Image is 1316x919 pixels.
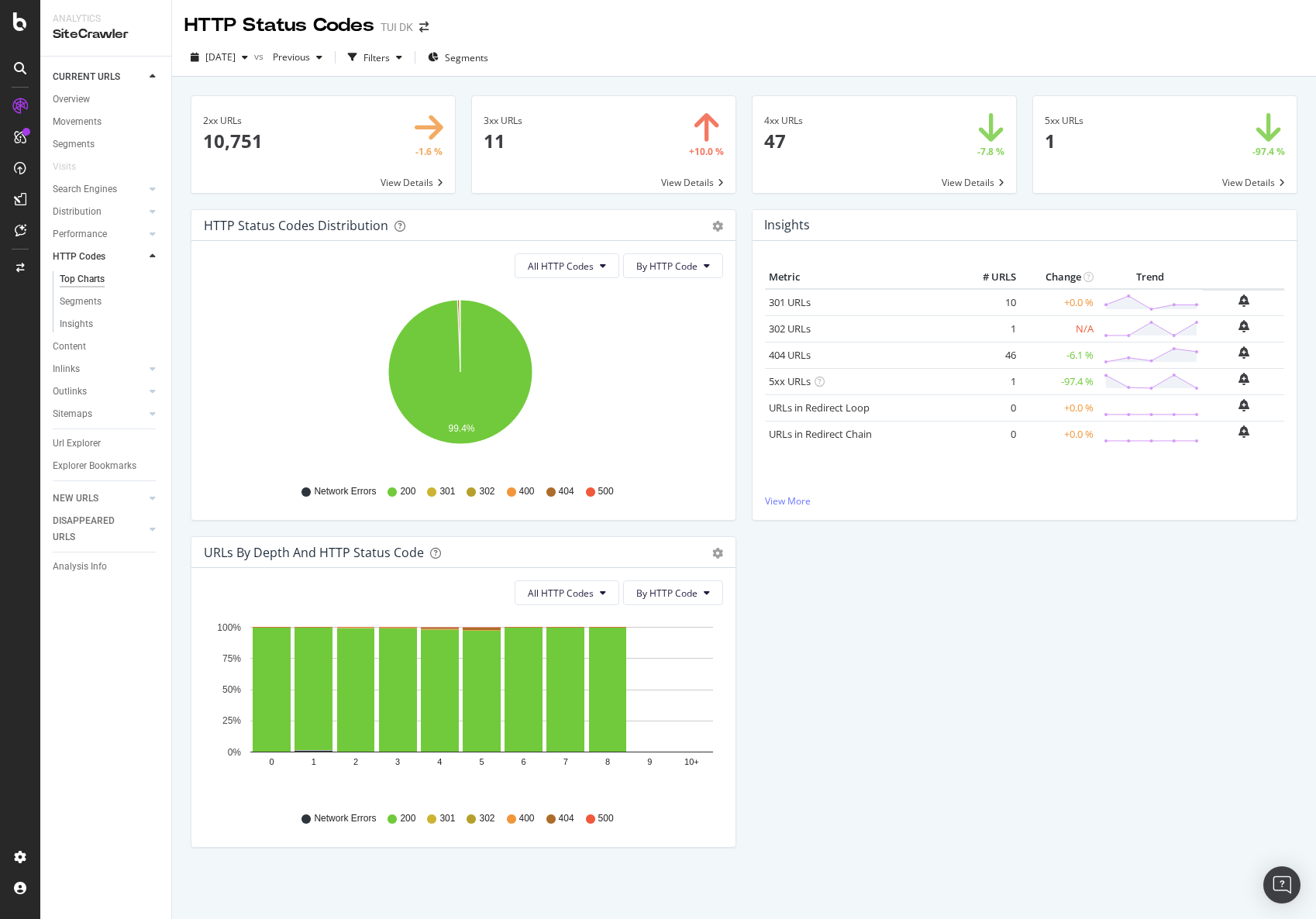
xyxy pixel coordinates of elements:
text: 100% [217,622,241,633]
td: +0.0 % [1020,289,1097,316]
button: By HTTP Code [623,253,723,278]
td: 0 [958,421,1020,447]
div: bell-plus [1238,346,1249,359]
span: 301 [439,485,455,498]
text: 25% [222,716,241,727]
div: Visits [53,159,76,175]
text: 7 [563,758,568,767]
div: Content [53,339,86,355]
a: Sitemaps [53,406,145,422]
td: 0 [958,394,1020,421]
div: Outlinks [53,384,87,400]
a: Segments [60,294,160,310]
button: Segments [422,45,494,70]
span: 301 [439,812,455,825]
text: 75% [222,653,241,664]
div: HTTP Status Codes [184,12,374,39]
span: 500 [598,812,614,825]
svg: A chart. [204,291,718,470]
div: bell-plus [1238,320,1249,332]
text: 0 [270,758,274,767]
div: URLs by Depth and HTTP Status Code [204,545,424,560]
div: NEW URLS [53,490,98,507]
text: 10+ [684,758,699,767]
text: 9 [647,758,652,767]
span: All HTTP Codes [528,587,594,600]
span: All HTTP Codes [528,260,594,273]
div: SiteCrawler [53,26,159,43]
div: Segments [53,136,95,153]
a: CURRENT URLS [53,69,145,85]
a: 302 URLs [769,322,811,336]
a: 404 URLs [769,348,811,362]
button: All HTTP Codes [515,580,619,605]
td: 1 [958,315,1020,342]
text: 99.4% [448,423,474,434]
td: -97.4 % [1020,368,1097,394]
text: 50% [222,684,241,695]
div: Performance [53,226,107,243]
text: 6 [522,758,526,767]
span: 302 [479,812,494,825]
div: gear [712,548,723,559]
div: Distribution [53,204,102,220]
div: DISAPPEARED URLS [53,513,131,546]
a: Segments [53,136,160,153]
h4: Insights [764,215,810,236]
a: 301 URLs [769,295,811,309]
div: Top Charts [60,271,105,287]
div: bell-plus [1238,399,1249,411]
div: TUI DK [381,19,413,35]
button: [DATE] [184,45,254,70]
button: By HTTP Code [623,580,723,605]
td: +0.0 % [1020,421,1097,447]
div: A chart. [204,618,718,797]
a: NEW URLS [53,490,145,507]
div: arrow-right-arrow-left [419,22,429,33]
a: Search Engines [53,181,145,198]
th: # URLS [958,266,1020,289]
span: vs [254,50,267,63]
div: bell-plus [1238,294,1249,307]
span: 200 [400,485,415,498]
a: Inlinks [53,361,145,377]
td: 10 [958,289,1020,316]
a: View More [765,494,1284,508]
div: Search Engines [53,181,117,198]
div: bell-plus [1238,425,1249,438]
a: Outlinks [53,384,145,400]
button: Previous [267,45,329,70]
a: Performance [53,226,145,243]
a: HTTP Codes [53,249,145,265]
td: -6.1 % [1020,342,1097,368]
text: 5 [479,758,484,767]
div: gear [712,221,723,232]
span: By HTTP Code [636,587,698,600]
span: 2025 Oct. 1st [205,50,236,64]
a: Insights [60,316,160,332]
div: Analysis Info [53,559,107,575]
div: Sitemaps [53,406,92,422]
div: Insights [60,316,93,332]
td: +0.0 % [1020,394,1097,421]
a: Explorer Bookmarks [53,458,160,474]
span: Network Errors [314,485,376,498]
div: Analytics [53,12,159,26]
th: Metric [765,266,958,289]
div: Explorer Bookmarks [53,458,136,474]
a: URLs in Redirect Chain [769,427,872,441]
div: Url Explorer [53,435,101,452]
span: By HTTP Code [636,260,698,273]
a: Content [53,339,160,355]
text: 2 [353,758,358,767]
td: 1 [958,368,1020,394]
button: All HTTP Codes [515,253,619,278]
div: Overview [53,91,90,108]
td: 46 [958,342,1020,368]
a: Visits [53,159,91,175]
span: Network Errors [314,812,376,825]
div: Filters [363,51,390,64]
a: Url Explorer [53,435,160,452]
a: Overview [53,91,160,108]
